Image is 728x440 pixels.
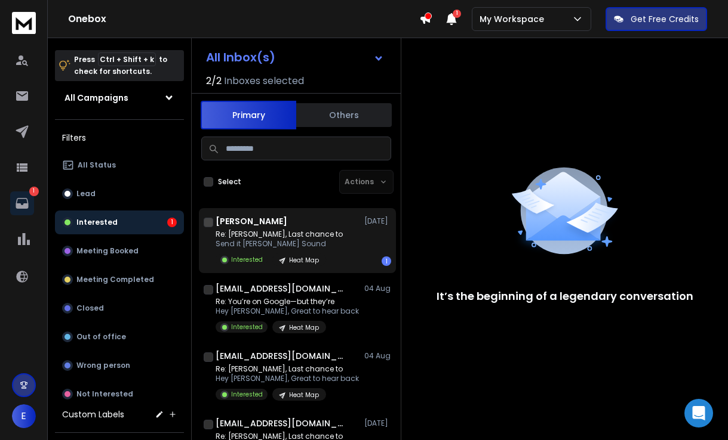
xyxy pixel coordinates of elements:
[55,239,184,263] button: Meeting Booked
[216,350,347,362] h1: [EMAIL_ADDRESS][DOMAIN_NAME]
[216,215,287,227] h1: [PERSON_NAME]
[55,296,184,320] button: Closed
[216,306,359,316] p: Hey [PERSON_NAME], Great to hear back
[76,246,139,256] p: Meeting Booked
[216,283,347,295] h1: [EMAIL_ADDRESS][DOMAIN_NAME]
[55,354,184,377] button: Wrong person
[76,218,118,227] p: Interested
[55,210,184,234] button: Interested1
[78,160,116,170] p: All Status
[76,389,133,399] p: Not Interested
[55,129,184,146] h3: Filters
[196,45,394,69] button: All Inbox(s)
[76,189,96,199] p: Lead
[289,323,319,332] p: Heat Map
[453,10,461,18] span: 1
[606,7,707,31] button: Get Free Credits
[216,230,343,239] p: Re: [PERSON_NAME], Last chance to
[216,364,359,374] p: Re: [PERSON_NAME], Last chance to
[62,408,124,420] h3: Custom Labels
[74,54,167,78] p: Press to check for shortcuts.
[201,101,296,129] button: Primary
[76,361,130,370] p: Wrong person
[216,417,347,429] h1: [EMAIL_ADDRESS][DOMAIN_NAME]
[218,177,241,187] label: Select
[55,153,184,177] button: All Status
[631,13,699,25] p: Get Free Credits
[12,404,36,428] button: E
[64,92,128,104] h1: All Campaigns
[480,13,549,25] p: My Workspace
[364,216,391,226] p: [DATE]
[216,374,359,383] p: Hey [PERSON_NAME], Great to hear back
[76,332,126,342] p: Out of office
[98,52,156,66] span: Ctrl + Shift + k
[68,12,419,26] h1: Onebox
[76,303,104,313] p: Closed
[206,74,222,88] span: 2 / 2
[55,86,184,110] button: All Campaigns
[216,297,359,306] p: Re: You’re on Google—but they’re
[364,284,391,293] p: 04 Aug
[55,325,184,349] button: Out of office
[231,390,263,399] p: Interested
[55,182,184,206] button: Lead
[289,391,319,399] p: Heat Map
[167,218,177,227] div: 1
[684,399,713,427] div: Open Intercom Messenger
[55,268,184,292] button: Meeting Completed
[216,239,343,249] p: Send it [PERSON_NAME] Sound
[289,256,319,265] p: Heat Map
[206,51,275,63] h1: All Inbox(s)
[10,191,34,215] a: 1
[224,74,304,88] h3: Inboxes selected
[231,255,263,264] p: Interested
[55,382,184,406] button: Not Interested
[437,288,693,305] p: It’s the beginning of a legendary conversation
[382,256,391,266] div: 1
[76,275,154,284] p: Meeting Completed
[364,351,391,361] p: 04 Aug
[29,187,39,196] p: 1
[296,102,392,128] button: Others
[231,323,263,331] p: Interested
[364,419,391,428] p: [DATE]
[12,12,36,34] img: logo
